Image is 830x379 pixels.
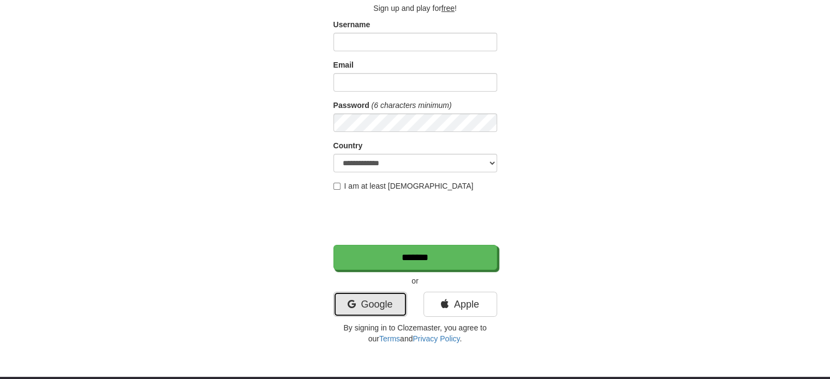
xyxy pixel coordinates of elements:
[372,101,452,110] em: (6 characters minimum)
[333,183,341,190] input: I am at least [DEMOGRAPHIC_DATA]
[413,334,459,343] a: Privacy Policy
[333,100,369,111] label: Password
[333,292,407,317] a: Google
[441,4,455,13] u: free
[333,140,363,151] label: Country
[423,292,497,317] a: Apple
[333,3,497,14] p: Sign up and play for !
[333,19,371,30] label: Username
[333,181,474,191] label: I am at least [DEMOGRAPHIC_DATA]
[333,322,497,344] p: By signing in to Clozemaster, you agree to our and .
[333,197,499,239] iframe: reCAPTCHA
[379,334,400,343] a: Terms
[333,275,497,286] p: or
[333,59,354,70] label: Email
